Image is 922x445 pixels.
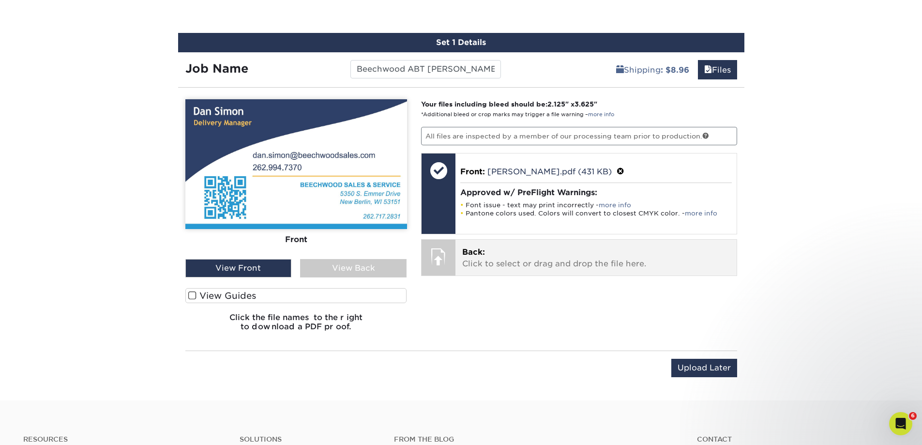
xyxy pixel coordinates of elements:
label: View Guides [185,288,407,303]
div: View Back [300,259,407,277]
h4: Approved w/ PreFlight Warnings: [460,188,732,197]
span: Back: [462,247,485,257]
input: Upload Later [671,359,737,377]
p: All files are inspected by a member of our processing team prior to production. [421,127,737,145]
h4: Resources [23,435,225,444]
a: more info [588,111,614,118]
h6: Click the file names to the right to download a PDF proof. [185,313,407,339]
small: *Additional bleed or crop marks may trigger a file warning – [421,111,614,118]
a: more info [685,210,717,217]
span: 3.625 [574,100,594,108]
p: Click to select or drag and drop the file here. [462,246,730,270]
h4: From the Blog [394,435,671,444]
a: Contact [697,435,899,444]
li: Pantone colors used. Colors will convert to closest CMYK color. - [460,209,732,217]
a: more info [599,201,631,209]
iframe: Intercom live chat [889,412,912,435]
span: Front: [460,167,485,176]
a: [PERSON_NAME].pdf (431 KB) [487,167,612,176]
b: : $8.96 [661,65,689,75]
span: 6 [909,412,917,420]
div: Set 1 Details [178,33,744,52]
span: files [704,65,712,75]
strong: Job Name [185,61,248,76]
input: Enter a job name [350,60,501,78]
strong: Your files including bleed should be: " x " [421,100,597,108]
span: shipping [616,65,624,75]
h4: Solutions [240,435,379,444]
a: Shipping: $8.96 [610,60,695,79]
span: 2.125 [547,100,565,108]
div: View Front [185,259,292,277]
div: Front [185,229,407,250]
a: Files [698,60,737,79]
li: Font issue - text may print incorrectly - [460,201,732,209]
